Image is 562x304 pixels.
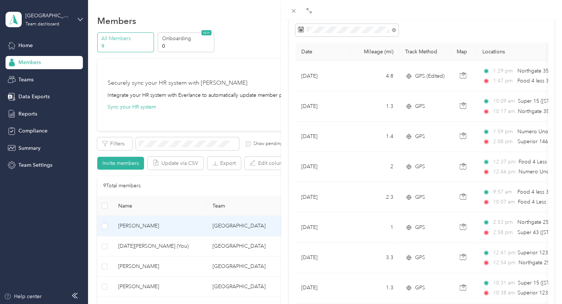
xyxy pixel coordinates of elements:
span: GPS [415,284,425,292]
td: [DATE] [295,273,351,303]
span: GPS [415,102,425,110]
span: 12:41 pm [493,249,514,257]
th: Mileage (mi) [351,43,399,61]
td: 1.3 [351,91,399,121]
span: 10:38 am [493,289,514,297]
span: GPS [415,163,425,171]
span: 10:17 am [493,107,514,116]
span: 12:54 pm [493,259,515,267]
span: GPS [415,132,425,141]
th: Map [451,43,477,61]
span: 1:47 pm [493,77,514,85]
td: 2.3 [351,182,399,212]
td: [DATE] [295,152,351,182]
span: 12:46 pm [493,168,515,176]
td: [DATE] [295,243,351,273]
span: 2:53 pm [493,218,514,226]
th: Date [295,43,351,61]
span: 2:08 pm [493,138,514,146]
span: 12:37 pm [493,158,515,166]
span: 2:58 pm [493,229,514,237]
iframe: Everlance-gr Chat Button Frame [521,263,562,304]
span: 1:29 pm [493,67,514,75]
td: 2 [351,152,399,182]
td: 1 [351,212,399,243]
span: GPS (Edited) [415,72,445,80]
td: 4.8 [351,61,399,91]
td: 3.3 [351,243,399,273]
td: [DATE] [295,122,351,152]
td: [DATE] [295,61,351,91]
td: 1.4 [351,122,399,152]
th: Track Method [399,43,451,61]
td: 1.3 [351,273,399,303]
span: 10:09 am [493,97,514,105]
span: 9:57 am [493,188,514,196]
span: 1:59 pm [493,128,514,136]
td: [DATE] [295,91,351,121]
span: GPS [415,254,425,262]
span: 10:07 am [493,198,514,206]
span: 10:31 am [493,279,514,287]
td: [DATE] [295,182,351,212]
td: [DATE] [295,212,351,243]
span: GPS [415,193,425,201]
span: GPS [415,223,425,231]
